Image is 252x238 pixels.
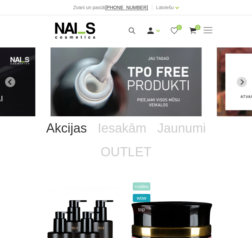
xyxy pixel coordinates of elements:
span: | [151,3,153,12]
a: 0 [189,26,197,35]
span: +Video [133,182,150,191]
a: OUTLET [95,140,157,164]
div: Zvani un pasūti [73,3,148,12]
li: 1 of 12 [50,47,202,116]
a: Latviešu [156,3,174,12]
span: 0 [195,25,201,30]
button: Go to last slide [5,77,15,87]
a: [PHONE_NUMBER] [105,5,148,10]
a: Akcijas [41,116,92,140]
a: Jaunumi [152,116,211,140]
span: 0 [176,25,182,30]
span: top [133,205,150,214]
a: Iesakām [92,116,152,140]
span: wow [133,194,150,202]
a: 0 [170,26,178,35]
button: Next slide [237,77,247,87]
